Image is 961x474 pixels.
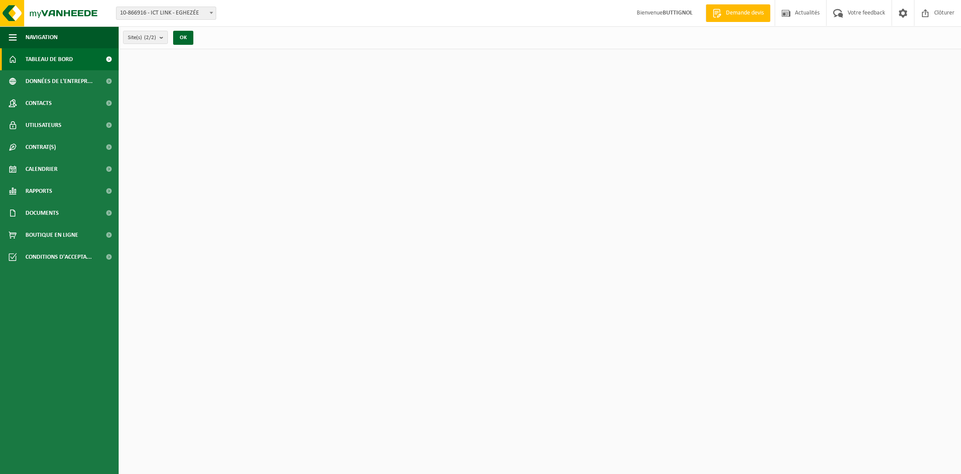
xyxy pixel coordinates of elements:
span: Navigation [25,26,58,48]
span: Demande devis [724,9,766,18]
span: Données de l'entrepr... [25,70,93,92]
span: Tableau de bord [25,48,73,70]
span: Site(s) [128,31,156,44]
span: Utilisateurs [25,114,62,136]
span: Conditions d'accepta... [25,246,92,268]
span: 10-866916 - ICT LINK - EGHEZÉE [116,7,216,20]
button: Site(s)(2/2) [123,31,168,44]
strong: BUTTIGNOL [663,10,693,16]
count: (2/2) [144,35,156,40]
span: Contrat(s) [25,136,56,158]
a: Demande devis [706,4,770,22]
span: Calendrier [25,158,58,180]
button: OK [173,31,193,45]
span: Contacts [25,92,52,114]
span: Boutique en ligne [25,224,78,246]
span: 10-866916 - ICT LINK - EGHEZÉE [116,7,216,19]
span: Rapports [25,180,52,202]
span: Documents [25,202,59,224]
